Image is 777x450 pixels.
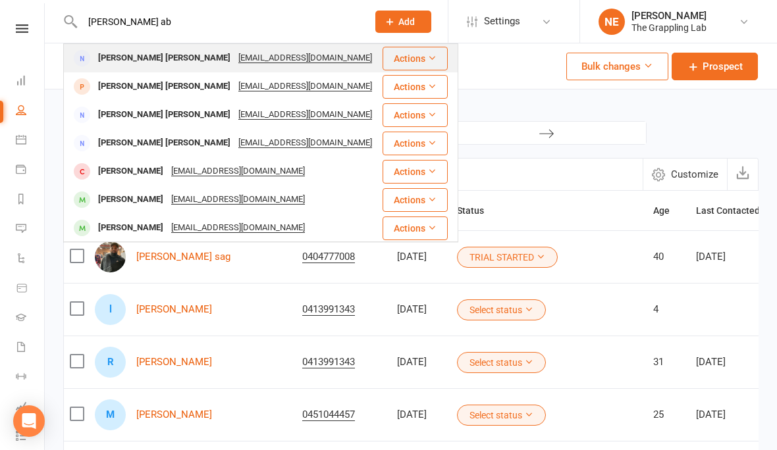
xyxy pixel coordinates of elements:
a: Product Sales [16,274,45,304]
div: [DATE] [696,409,774,420]
div: NE [599,9,625,35]
button: Select status [457,352,546,373]
a: Calendar [16,126,45,156]
div: [PERSON_NAME] [PERSON_NAME] [94,105,234,124]
a: Payments [16,156,45,186]
div: [PERSON_NAME] [94,162,167,181]
a: [PERSON_NAME] [136,304,212,315]
input: Search... [78,12,358,31]
button: Bulk changes [566,53,668,80]
a: [PERSON_NAME] sag [136,251,230,262]
button: Customize [643,159,727,190]
button: Actions [383,160,448,184]
div: 40 [653,251,684,262]
button: Add [375,11,431,33]
div: 25 [653,409,684,420]
div: [PERSON_NAME] [94,218,167,238]
div: 31 [653,357,684,368]
div: [DATE] [696,251,774,262]
div: [DATE] [397,357,445,368]
button: TRIAL STARTED [457,247,558,268]
span: Customize [671,166,718,182]
button: Actions [383,75,448,99]
button: Actions [383,216,448,240]
span: Settings [484,7,520,36]
div: 4 [653,304,684,315]
span: Status [457,205,498,216]
div: lucas [95,294,126,325]
button: Status [457,203,498,218]
a: Prospect [672,53,758,80]
span: Prospect [703,59,743,74]
div: [DATE] [397,251,445,262]
div: [PERSON_NAME] [PERSON_NAME] [94,77,234,96]
button: Actions [383,47,448,70]
a: [PERSON_NAME] [136,357,212,368]
button: Last Contacted [696,203,774,218]
button: Age [653,203,684,218]
div: [DATE] [696,357,774,368]
button: Select status [457,299,546,320]
a: Reports [16,186,45,215]
div: [PERSON_NAME] [PERSON_NAME] [94,134,234,153]
div: The Grappling Lab [631,22,707,34]
div: Rani [95,347,126,378]
span: Last Contacted [696,205,774,216]
div: [PERSON_NAME] [631,10,707,22]
div: Open Intercom Messenger [13,405,45,437]
a: Assessments [16,393,45,422]
div: Manav [95,399,126,430]
div: [DATE] [397,304,445,315]
button: Actions [383,103,448,127]
label: Added [421,105,647,116]
a: [PERSON_NAME] [136,409,212,420]
a: People [16,97,45,126]
button: Actions [383,188,448,212]
a: Dashboard [16,67,45,97]
button: Actions [383,132,448,155]
div: [PERSON_NAME] [94,190,167,209]
span: Add [398,16,415,27]
img: Mohammed [95,241,126,272]
div: [PERSON_NAME] [PERSON_NAME] [94,49,234,68]
span: Age [653,205,684,216]
div: [DATE] [397,409,445,420]
button: Select status [457,405,546,426]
